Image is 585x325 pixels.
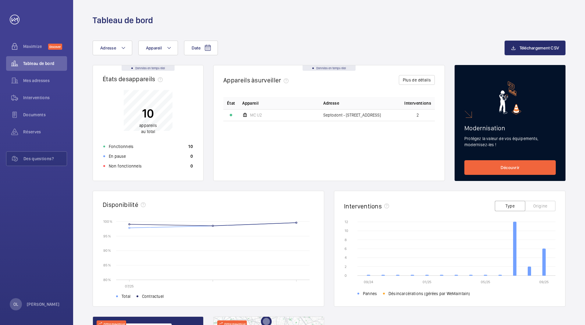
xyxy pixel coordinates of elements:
[109,163,142,169] p: Non fonctionnels
[250,113,262,117] span: MC U2
[404,100,431,106] span: Interventions
[345,255,347,260] text: 4
[23,60,67,67] span: Tableau de bord
[423,280,431,284] text: 01/25
[109,153,126,159] p: En pause
[345,273,347,278] text: 0
[93,41,132,55] button: Adresse
[27,301,60,307] p: [PERSON_NAME]
[519,45,559,50] span: Téléchargement CSV
[139,106,157,121] p: 10
[125,284,134,288] text: 07/25
[345,265,346,269] text: 2
[364,280,373,284] text: 09/24
[345,238,347,242] text: 8
[103,263,111,267] text: 85 %
[23,129,67,135] span: Réserves
[505,41,566,55] button: Téléchargement CSV
[323,113,381,117] span: Septodont - [STREET_ADDRESS]
[464,135,556,148] p: Protégez la valeur de vos équipements, modernisez-les !
[103,219,112,223] text: 100 %
[139,122,157,135] p: au total
[103,75,165,83] h2: États des
[103,248,111,253] text: 90 %
[129,75,165,83] span: appareils
[323,100,339,106] span: Adresse
[344,202,382,210] h2: Interventions
[142,293,164,299] span: Contractuel
[138,41,178,55] button: Appareil
[13,301,18,307] p: OL
[23,156,67,162] span: Des questions?
[464,124,556,132] h2: Modernisation
[192,45,200,50] span: Date
[100,45,116,50] span: Adresse
[399,75,435,85] button: Plus de détails
[109,143,133,150] p: Fonctionnels
[417,113,419,117] span: 2
[242,100,259,106] span: Appareil
[139,123,157,128] span: appareils
[223,76,291,84] h2: Appareils à
[122,293,130,299] span: Total
[481,280,490,284] text: 05/25
[345,220,348,224] text: 12
[363,291,377,297] span: Pannes
[103,277,111,282] text: 80 %
[525,201,555,211] button: Origine
[23,95,67,101] span: Interventions
[345,229,348,233] text: 10
[539,280,549,284] text: 09/25
[93,15,153,26] h1: Tableau de bord
[103,234,111,238] text: 95 %
[227,100,235,106] p: État
[464,160,556,175] a: Découvrir
[190,153,193,159] p: 0
[388,291,470,297] span: Désincarcérations (gérées par WeMaintain)
[48,44,62,50] span: Discover
[255,76,291,84] span: surveiller
[190,163,193,169] p: 0
[495,201,525,211] button: Type
[23,43,48,49] span: Maximize
[345,247,347,251] text: 6
[122,65,175,71] div: Données en temps réel
[303,65,356,71] div: Données en temps réel
[146,45,162,50] span: Appareil
[23,78,67,84] span: Mes adresses
[499,81,521,114] img: marketing-card.svg
[184,41,218,55] button: Date
[103,201,138,208] h2: Disponibilité
[23,112,67,118] span: Documents
[188,143,193,150] p: 10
